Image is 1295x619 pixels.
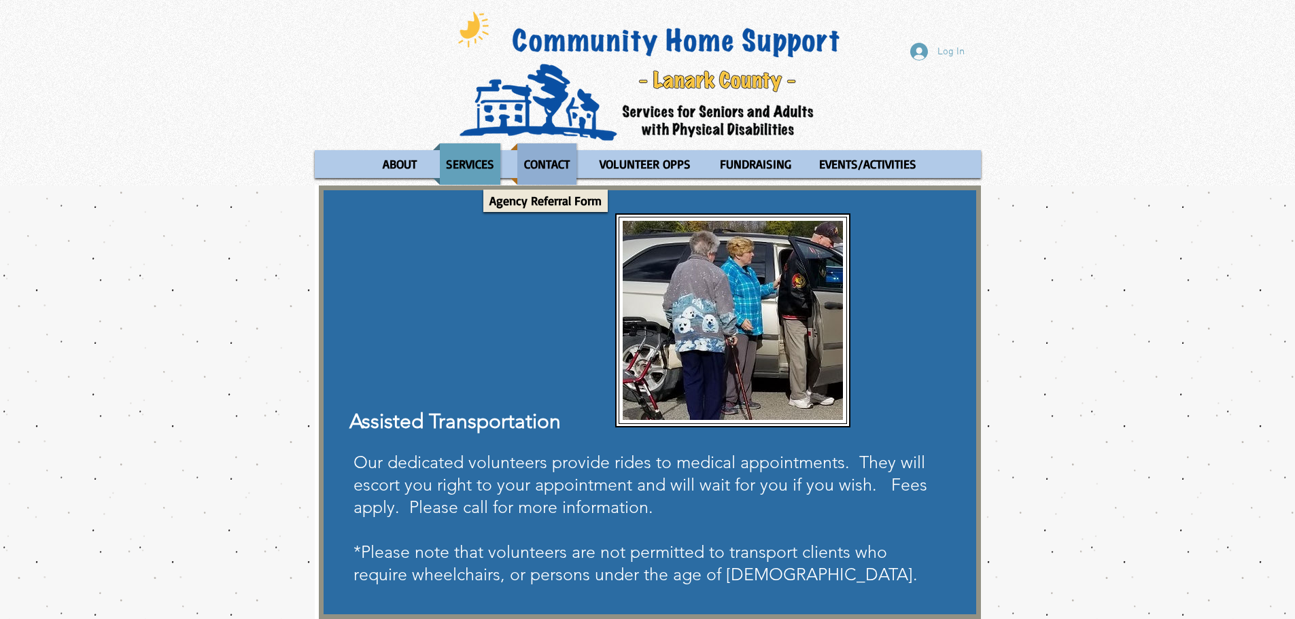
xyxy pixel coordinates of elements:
[353,452,927,517] span: Our dedicated volunteers provide rides to medical appointments. They will escort you right to you...
[933,45,969,59] span: Log In
[511,143,583,185] a: CONTACT
[901,39,974,65] button: Log In
[433,143,507,185] a: SERVICES
[377,143,423,185] p: ABOUT
[440,143,500,185] p: SERVICES
[315,143,981,185] nav: Site
[349,409,561,434] span: Assisted Transportation
[587,143,704,185] a: VOLUNTEER OPPS
[353,542,918,584] span: *Please note that volunteers are not permitted to transport clients who require wheelchairs, or p...
[623,221,843,420] img: Clients Ed and Sally Conroy Volunteer Na
[518,143,576,185] p: CONTACT
[813,143,922,185] p: EVENTS/ACTIVITIES
[483,190,608,212] a: Agency Referral Form
[369,143,430,185] a: ABOUT
[707,143,803,185] a: FUNDRAISING
[714,143,797,185] p: FUNDRAISING
[806,143,929,185] a: EVENTS/ACTIVITIES
[593,143,697,185] p: VOLUNTEER OPPS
